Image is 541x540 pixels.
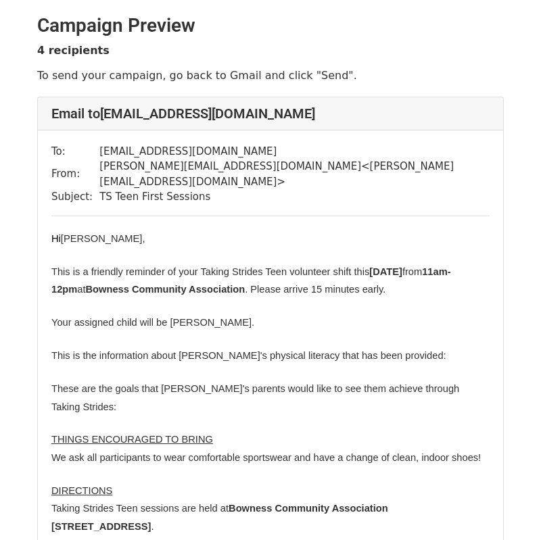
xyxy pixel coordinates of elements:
[51,383,462,412] span: These are the goals that [PERSON_NAME]'s parents would like to see them achieve through Taking St...
[51,503,229,514] span: Taking Strides Teen sessions are held at
[99,144,490,159] td: [EMAIL_ADDRESS][DOMAIN_NAME]
[61,233,145,244] span: [PERSON_NAME],
[99,159,490,189] td: [PERSON_NAME][EMAIL_ADDRESS][DOMAIN_NAME] < [PERSON_NAME][EMAIL_ADDRESS][DOMAIN_NAME] >
[51,266,369,277] span: This is a friendly reminder of your Taking Strides Teen volunteer shift this
[402,266,422,277] span: from
[37,68,504,82] p: To send your campaign, go back to Gmail and click "Send".
[151,521,154,532] span: .
[51,452,481,463] span: We ask all participants to wear comfortable sportswear and have a change of clean, indoor shoes!
[51,105,490,122] h4: Email to [EMAIL_ADDRESS][DOMAIN_NAME]
[51,189,99,205] td: Subject:
[51,159,99,189] td: From:
[51,266,451,295] span: 11am-12pm
[86,284,245,295] span: Bowness Community Association
[37,44,110,57] strong: 4 recipients
[51,485,112,496] span: DIRECTIONS
[37,14,504,37] h2: Campaign Preview
[77,284,85,295] span: at
[245,284,385,295] span: . Please arrive 15 minutes early.
[51,503,391,531] span: Bowness Community Association [STREET_ADDRESS]
[99,189,490,205] td: TS Teen First Sessions
[51,317,254,328] span: Your assigned child will be [PERSON_NAME].
[51,233,61,244] span: Hi
[51,144,99,159] td: To:
[369,266,402,277] span: [DATE]
[51,434,213,445] span: THINGS ENCOURAGED TO BRING
[51,350,446,361] span: This is the information about [PERSON_NAME]'s physical literacy that has been provided:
